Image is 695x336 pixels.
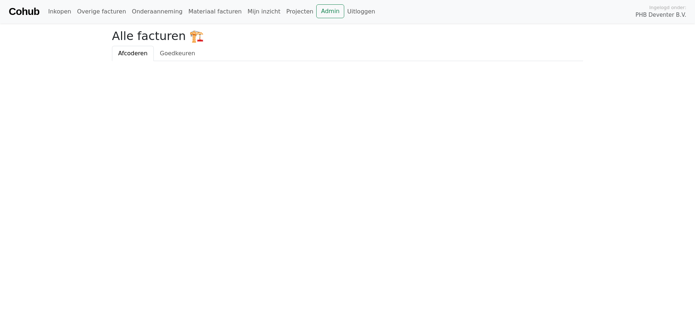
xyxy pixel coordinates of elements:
a: Onderaanneming [129,4,185,19]
a: Inkopen [45,4,74,19]
a: Mijn inzicht [245,4,284,19]
span: PHB Deventer B.V. [635,11,686,19]
a: Goedkeuren [154,46,201,61]
a: Materiaal facturen [185,4,245,19]
h2: Alle facturen 🏗️ [112,29,583,43]
span: Goedkeuren [160,50,195,57]
a: Admin [316,4,344,18]
a: Cohub [9,3,39,20]
a: Projecten [283,4,316,19]
a: Uitloggen [344,4,378,19]
span: Ingelogd onder: [649,4,686,11]
a: Overige facturen [74,4,129,19]
a: Afcoderen [112,46,154,61]
span: Afcoderen [118,50,148,57]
